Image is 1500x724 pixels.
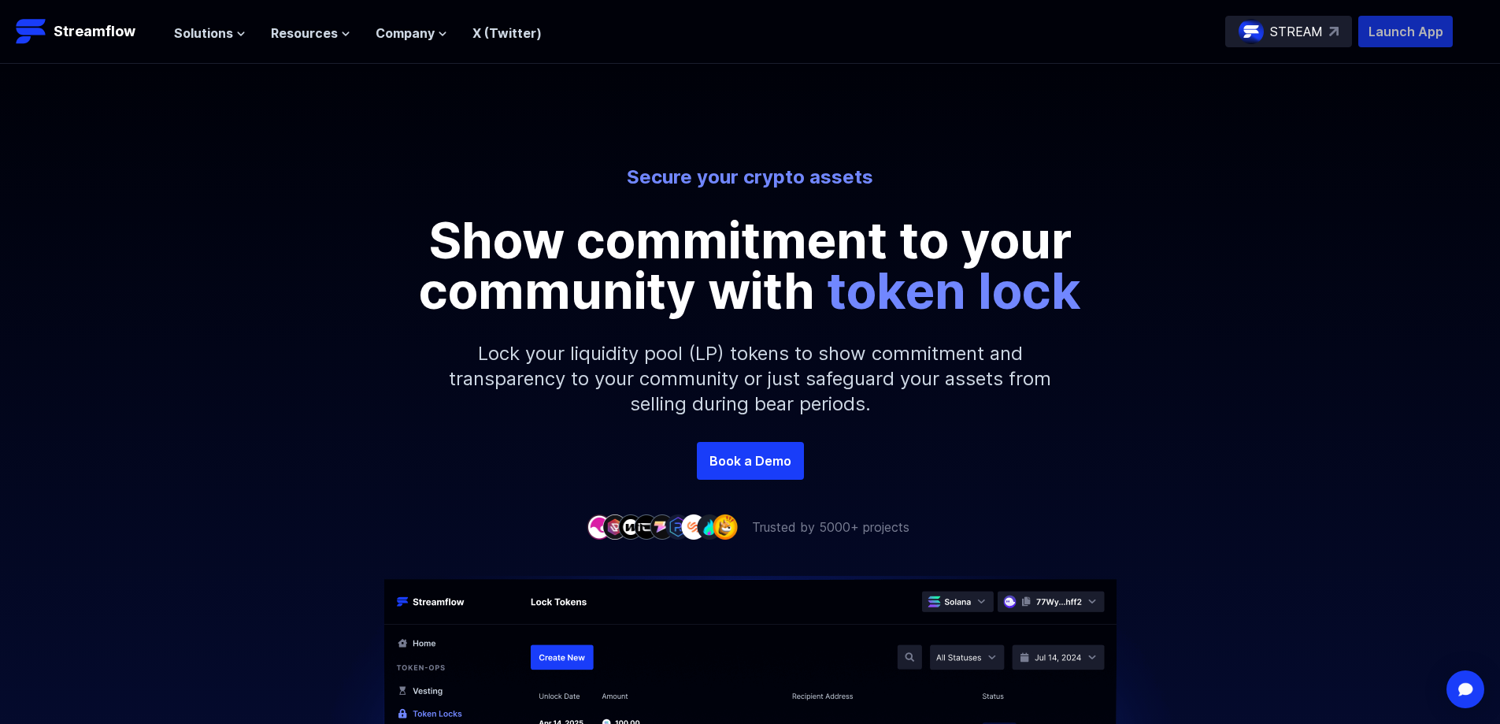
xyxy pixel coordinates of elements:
[396,215,1105,316] p: Show commitment to your community with
[665,514,691,539] img: company-6
[376,24,447,43] button: Company
[16,16,158,47] a: Streamflow
[174,24,246,43] button: Solutions
[827,260,1081,321] span: token lock
[1329,27,1339,36] img: top-right-arrow.svg
[412,316,1089,442] p: Lock your liquidity pool (LP) tokens to show commitment and transparency to your community or jus...
[697,442,804,480] a: Book a Demo
[587,514,612,539] img: company-1
[1358,16,1453,47] button: Launch App
[618,514,643,539] img: company-3
[271,24,338,43] span: Resources
[472,25,542,41] a: X (Twitter)
[376,24,435,43] span: Company
[16,16,47,47] img: Streamflow Logo
[1225,16,1352,47] a: STREAM
[713,514,738,539] img: company-9
[174,24,233,43] span: Solutions
[697,514,722,539] img: company-8
[1446,670,1484,708] div: Open Intercom Messenger
[634,514,659,539] img: company-4
[681,514,706,539] img: company-7
[650,514,675,539] img: company-5
[752,518,909,537] p: Trusted by 5000+ projects
[314,165,1187,190] p: Secure your crypto assets
[1270,22,1323,41] p: STREAM
[602,514,628,539] img: company-2
[1239,19,1264,44] img: streamflow-logo-circle.png
[271,24,350,43] button: Resources
[54,20,135,43] p: Streamflow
